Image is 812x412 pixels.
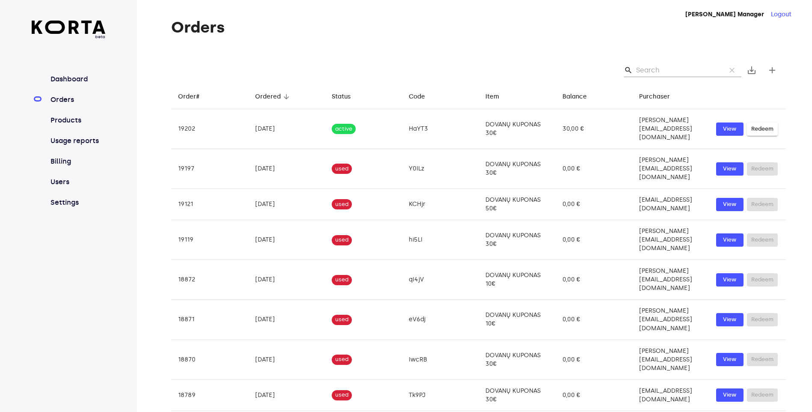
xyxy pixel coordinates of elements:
[248,340,325,379] td: [DATE]
[632,300,709,340] td: [PERSON_NAME][EMAIL_ADDRESS][DOMAIN_NAME]
[716,273,744,287] button: View
[49,197,106,208] a: Settings
[178,92,199,102] div: Order#
[402,220,479,260] td: hi5LI
[171,260,248,300] td: 18872
[632,260,709,300] td: [PERSON_NAME][EMAIL_ADDRESS][DOMAIN_NAME]
[716,388,744,402] button: View
[720,315,739,325] span: View
[741,60,762,81] button: Export
[171,189,248,220] td: 19121
[409,92,436,102] span: Code
[171,300,248,340] td: 18871
[402,149,479,189] td: Y0ILz
[171,340,248,379] td: 18870
[771,10,791,19] button: Logout
[49,95,106,105] a: Orders
[632,109,709,149] td: [PERSON_NAME][EMAIL_ADDRESS][DOMAIN_NAME]
[248,109,325,149] td: [DATE]
[716,122,744,136] button: View
[556,149,633,189] td: 0,00 €
[248,149,325,189] td: [DATE]
[402,340,479,379] td: IwcRB
[632,189,709,220] td: [EMAIL_ADDRESS][DOMAIN_NAME]
[255,92,292,102] span: Ordered
[332,200,352,209] span: used
[255,92,281,102] div: Ordered
[479,220,556,260] td: DOVANŲ KUPONAS 30€
[716,353,744,366] a: View
[332,92,351,102] div: Status
[767,65,777,75] span: add
[402,260,479,300] td: qI4jV
[632,149,709,189] td: [PERSON_NAME][EMAIL_ADDRESS][DOMAIN_NAME]
[639,92,681,102] span: Purchaser
[332,165,352,173] span: used
[479,300,556,340] td: DOVANŲ KUPONAS 10€
[171,379,248,411] td: 18789
[332,316,352,324] span: used
[632,220,709,260] td: [PERSON_NAME][EMAIL_ADDRESS][DOMAIN_NAME]
[639,92,670,102] div: Purchaser
[720,390,739,400] span: View
[556,340,633,379] td: 0,00 €
[171,109,248,149] td: 19202
[332,355,352,364] span: used
[32,34,106,40] span: beta
[720,235,739,245] span: View
[402,109,479,149] td: HaYT3
[248,379,325,411] td: [DATE]
[751,124,773,134] span: Redeem
[402,300,479,340] td: eV6dj
[49,136,106,146] a: Usage reports
[556,300,633,340] td: 0,00 €
[562,92,587,102] div: Balance
[685,11,764,18] strong: [PERSON_NAME] Manager
[479,149,556,189] td: DOVANŲ KUPONAS 30€
[332,236,352,244] span: used
[479,260,556,300] td: DOVANŲ KUPONAS 10€
[636,63,719,77] input: Search
[632,340,709,379] td: [PERSON_NAME][EMAIL_ADDRESS][DOMAIN_NAME]
[556,260,633,300] td: 0,00 €
[485,92,499,102] div: Item
[171,220,248,260] td: 19119
[248,300,325,340] td: [DATE]
[332,276,352,284] span: used
[716,233,744,247] button: View
[720,164,739,174] span: View
[556,379,633,411] td: 0,00 €
[248,189,325,220] td: [DATE]
[248,220,325,260] td: [DATE]
[49,115,106,125] a: Products
[716,313,744,326] button: View
[409,92,425,102] div: Code
[556,109,633,149] td: 30,00 €
[762,60,782,81] button: Create new gift card
[402,189,479,220] td: KCHjr
[248,260,325,300] td: [DATE]
[479,340,556,379] td: DOVANŲ KUPONAS 30€
[556,189,633,220] td: 0,00 €
[479,379,556,411] td: DOVANŲ KUPONAS 30€
[720,355,739,364] span: View
[178,92,211,102] span: Order#
[624,66,633,75] span: Search
[562,92,598,102] span: Balance
[171,19,786,36] h1: Orders
[402,379,479,411] td: Tk9PJ
[720,124,739,134] span: View
[332,391,352,399] span: used
[720,275,739,285] span: View
[332,125,356,133] span: active
[716,198,744,211] button: View
[485,92,510,102] span: Item
[49,156,106,167] a: Billing
[632,379,709,411] td: [EMAIL_ADDRESS][DOMAIN_NAME]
